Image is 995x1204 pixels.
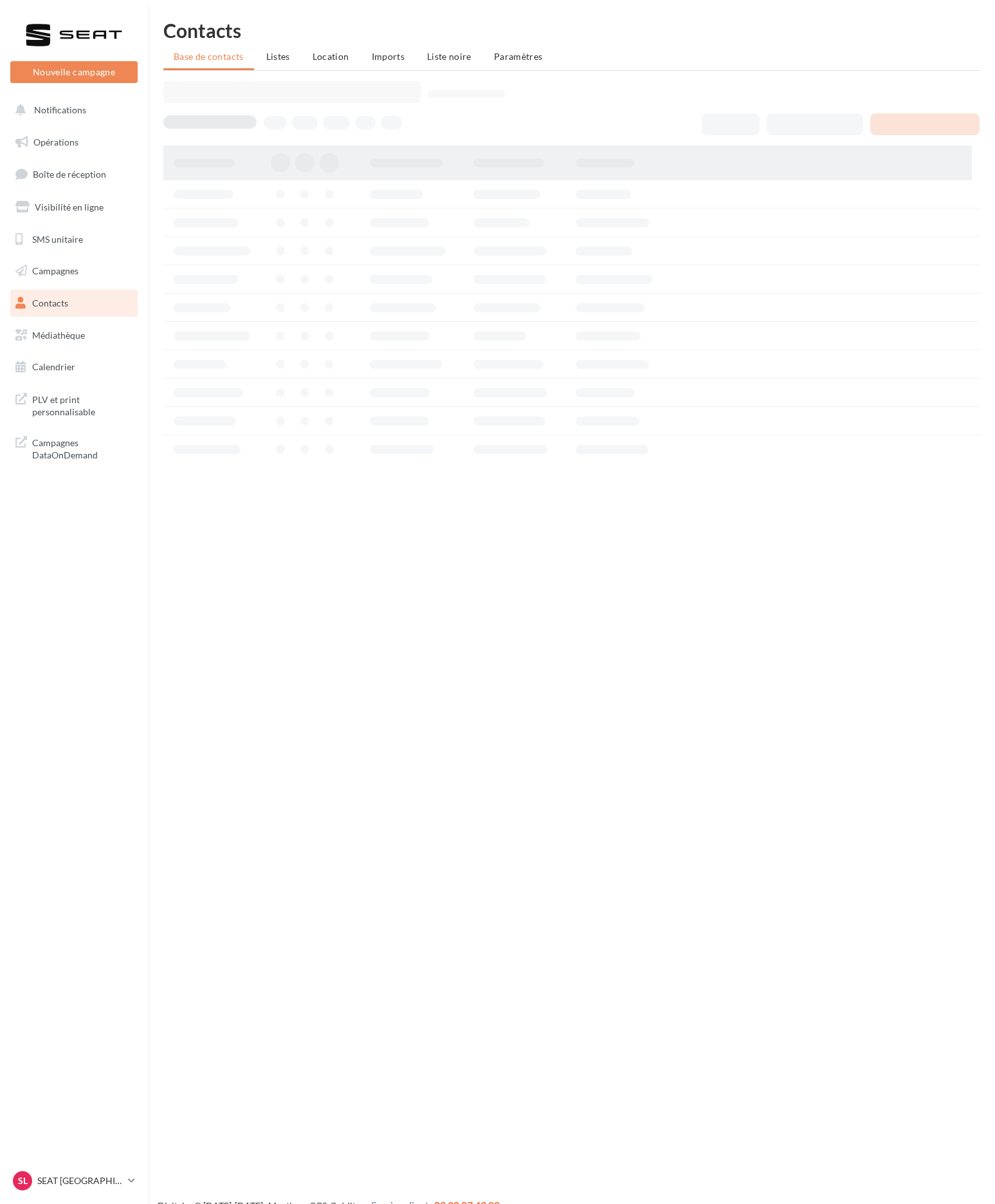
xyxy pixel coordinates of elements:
[33,169,106,180] span: Boîte de réception
[32,233,83,244] span: SMS unitaire
[32,391,132,419] span: PLV et print personnalisable
[8,353,140,381] a: Calendrier
[18,1174,28,1187] span: SL
[32,297,68,308] span: Contacts
[33,136,78,147] span: Opérations
[8,129,140,156] a: Opérations
[8,194,140,221] a: Visibilité en ligne
[8,290,140,317] a: Contacts
[34,104,86,115] span: Notifications
[37,1174,123,1187] p: SEAT [GEOGRAPHIC_DATA]
[8,160,140,188] a: Boîte de réception
[266,51,290,62] span: Listes
[32,330,85,341] span: Médiathèque
[32,361,75,372] span: Calendrier
[8,322,140,349] a: Médiathèque
[35,202,104,212] span: Visibilité en ligne
[32,265,78,276] span: Campagnes
[8,429,140,467] a: Campagnes DataOnDemand
[10,61,138,83] button: Nouvelle campagne
[372,51,405,62] span: Imports
[427,51,471,62] span: Liste noire
[8,226,140,253] a: SMS unitaire
[8,386,140,424] a: PLV et print personnalisable
[10,1169,138,1193] a: SL SEAT [GEOGRAPHIC_DATA]
[494,51,543,62] span: Paramètres
[313,51,349,62] span: Location
[8,97,135,124] button: Notifications
[163,21,980,40] h1: Contacts
[32,434,132,462] span: Campagnes DataOnDemand
[8,258,140,285] a: Campagnes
